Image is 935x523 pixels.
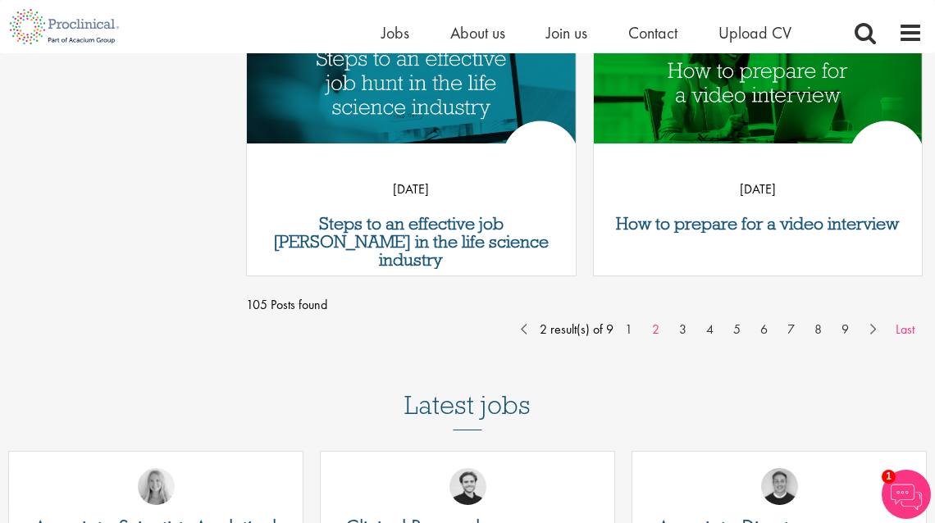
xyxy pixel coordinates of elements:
[381,22,409,43] a: Jobs
[882,470,931,519] img: Chatbot
[725,320,749,339] a: 5
[628,22,677,43] a: Contact
[606,321,613,338] span: 9
[138,468,175,505] img: Shannon Briggs
[247,177,576,202] p: [DATE]
[698,320,722,339] a: 4
[718,22,791,43] a: Upload CV
[255,215,568,269] a: Steps to an effective job [PERSON_NAME] in the life science industry
[860,319,884,335] a: Next
[513,319,536,335] a: Prev
[779,320,803,339] a: 7
[752,320,776,339] a: 6
[617,320,641,339] a: 1
[602,215,914,233] a: How to prepare for a video interview
[594,177,923,202] p: [DATE]
[833,320,857,339] a: 9
[546,22,587,43] a: Join us
[449,468,486,505] img: Nico Kohlwes
[450,22,505,43] a: About us
[404,350,531,430] h3: Latest jobs
[540,321,547,338] span: 2
[882,470,896,484] span: 1
[550,321,603,338] span: result(s) of
[671,320,695,339] a: 3
[761,468,798,505] img: Bo Forsen
[887,320,923,339] a: Last
[644,320,668,339] a: 2
[806,320,830,339] a: 8
[246,293,923,317] span: 105 Posts found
